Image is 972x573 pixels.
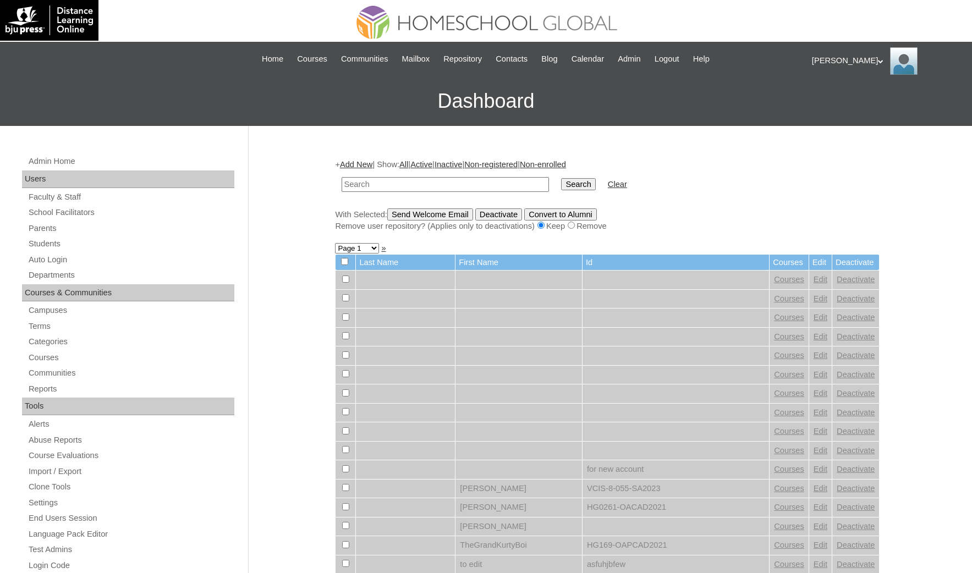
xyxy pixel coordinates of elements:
div: Users [22,170,234,188]
a: Edit [814,370,827,379]
a: Courses [774,294,804,303]
td: [PERSON_NAME] [455,498,582,517]
input: Search [342,177,549,192]
a: Alerts [28,417,234,431]
a: Courses [774,503,804,511]
a: Communities [28,366,234,380]
a: Deactivate [837,484,875,493]
input: Send Welcome Email [387,208,473,221]
td: Courses [770,255,809,271]
a: Edit [814,389,827,398]
img: logo-white.png [6,5,93,35]
a: Communities [336,53,394,65]
div: [PERSON_NAME] [812,47,961,75]
a: Edit [814,465,827,473]
a: All [399,160,408,169]
a: Courses [774,313,804,322]
td: First Name [455,255,582,271]
a: Courses [774,332,804,341]
span: Calendar [572,53,604,65]
a: Edit [814,275,827,284]
a: Non-registered [464,160,518,169]
td: Last Name [356,255,455,271]
a: Deactivate [837,446,875,455]
td: HG169-OAPCAD2021 [583,536,769,555]
td: VCIS-8-055-SA2023 [583,480,769,498]
a: Terms [28,319,234,333]
a: Edit [814,351,827,360]
a: Courses [774,389,804,398]
a: Edit [814,332,827,341]
a: » [381,244,386,252]
span: Communities [341,53,388,65]
a: Inactive [435,160,463,169]
a: Home [256,53,289,65]
td: Id [583,255,769,271]
a: Deactivate [837,427,875,436]
img: Ariane Ebuen [890,47,918,75]
span: Blog [541,53,557,65]
a: Campuses [28,304,234,317]
a: Deactivate [837,541,875,549]
a: Deactivate [837,313,875,322]
h3: Dashboard [6,76,966,126]
a: Language Pack Editor [28,527,234,541]
a: Repository [438,53,487,65]
span: Contacts [496,53,528,65]
a: Parents [28,222,234,235]
a: Edit [814,541,827,549]
a: Auto Login [28,253,234,267]
span: Home [262,53,283,65]
a: Courses [774,484,804,493]
a: Blog [536,53,563,65]
a: Deactivate [837,560,875,569]
span: Repository [443,53,482,65]
div: + | Show: | | | | [335,159,880,232]
a: Edit [814,408,827,417]
a: Courses [774,370,804,379]
td: Edit [809,255,832,271]
a: Calendar [566,53,609,65]
a: Deactivate [837,332,875,341]
a: Courses [28,351,234,365]
a: Test Admins [28,543,234,557]
a: Categories [28,335,234,349]
a: Departments [28,268,234,282]
a: Clone Tools [28,480,234,494]
a: Edit [814,427,827,436]
span: Help [693,53,710,65]
a: Mailbox [397,53,436,65]
td: [PERSON_NAME] [455,517,582,536]
a: Edit [814,446,827,455]
a: Faculty & Staff [28,190,234,204]
a: Edit [814,294,827,303]
a: Courses [774,522,804,531]
a: Deactivate [837,370,875,379]
a: Admin [612,53,646,65]
a: Courses [774,560,804,569]
a: Import / Export [28,465,234,478]
input: Convert to Alumni [524,208,597,221]
a: Contacts [490,53,533,65]
div: Remove user repository? (Applies only to deactivations) Keep Remove [335,221,880,232]
a: Courses [292,53,333,65]
a: Courses [774,408,804,417]
a: Admin Home [28,155,234,168]
a: Edit [814,522,827,531]
a: Edit [814,503,827,511]
a: Deactivate [837,522,875,531]
a: Courses [774,427,804,436]
a: Login Code [28,559,234,572]
a: Courses [774,446,804,455]
a: Edit [814,313,827,322]
a: Deactivate [837,408,875,417]
a: School Facilitators [28,206,234,219]
span: Logout [655,53,679,65]
a: Course Evaluations [28,449,234,462]
span: Mailbox [402,53,430,65]
a: Edit [814,484,827,493]
span: Courses [297,53,327,65]
div: With Selected: [335,208,880,232]
a: Active [410,160,432,169]
a: Deactivate [837,465,875,473]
